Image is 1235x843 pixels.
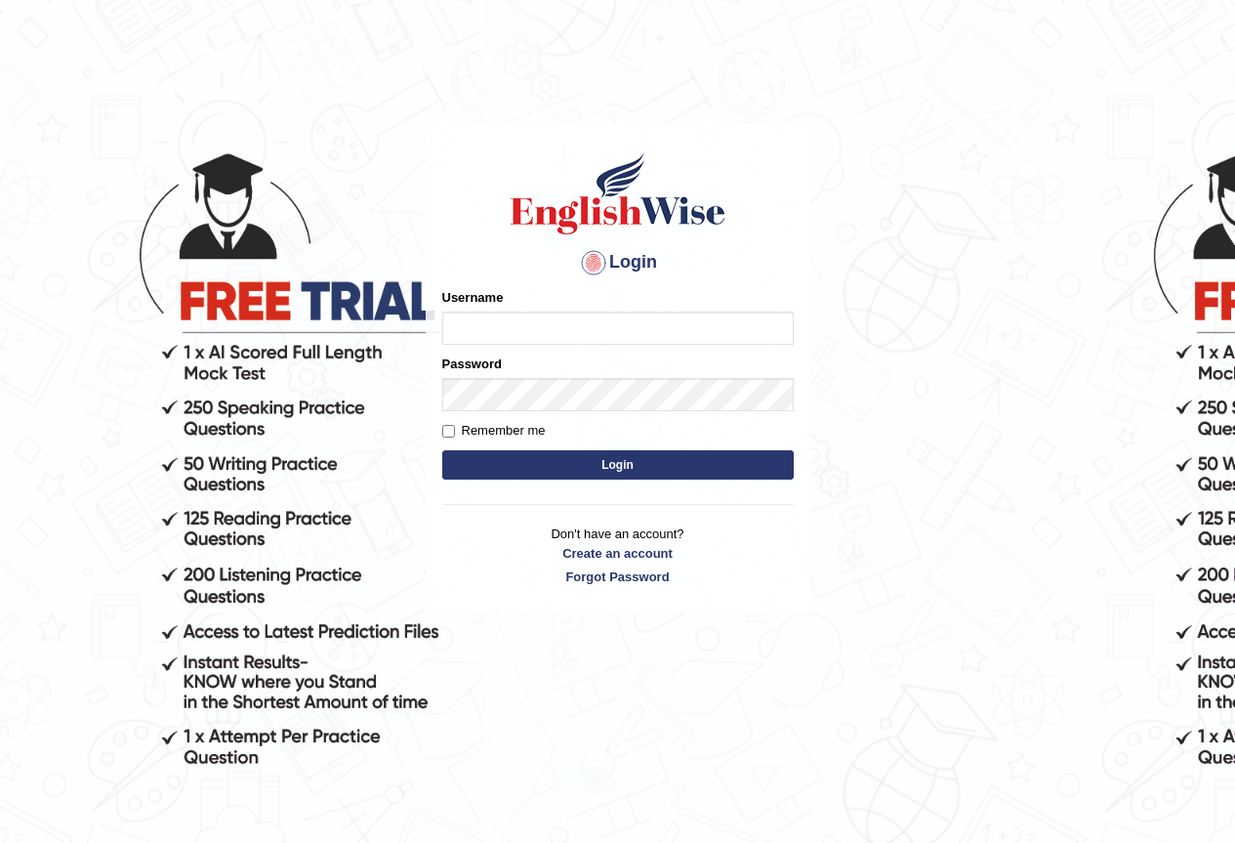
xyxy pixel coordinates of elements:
[442,450,794,480] button: Login
[442,425,455,438] input: Remember me
[442,568,794,586] a: Forgot Password
[442,247,794,278] h4: Login
[442,288,504,307] label: Username
[442,544,794,563] a: Create an account
[442,525,794,585] p: Don't have an account?
[442,355,502,373] label: Password
[442,421,546,441] label: Remember me
[507,149,729,237] img: Logo of English Wise sign in for intelligent practice with AI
